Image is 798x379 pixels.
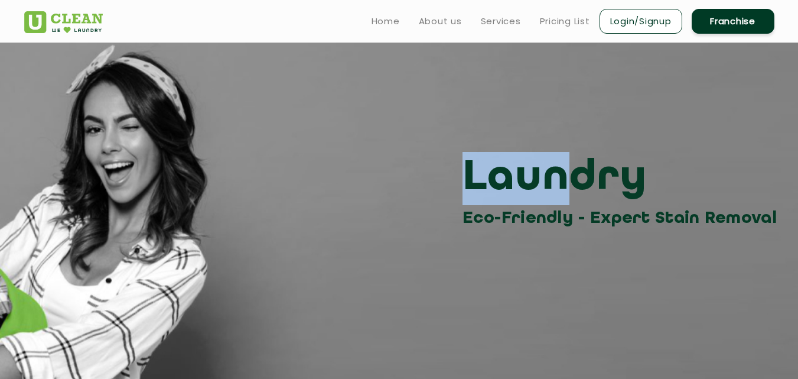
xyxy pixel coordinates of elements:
[481,14,521,28] a: Services
[372,14,400,28] a: Home
[462,152,783,205] h3: Laundry
[692,9,774,34] a: Franchise
[24,11,103,33] img: UClean Laundry and Dry Cleaning
[419,14,462,28] a: About us
[540,14,590,28] a: Pricing List
[600,9,682,34] a: Login/Signup
[462,205,783,232] h3: Eco-Friendly - Expert Stain Removal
